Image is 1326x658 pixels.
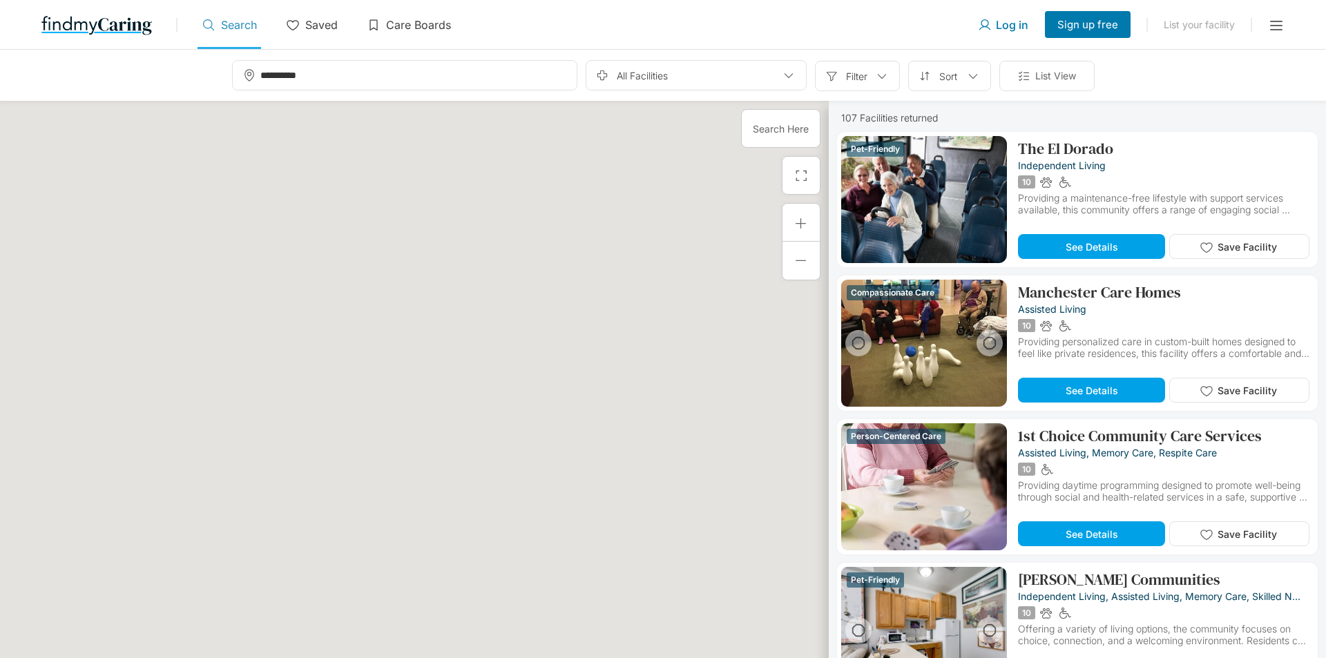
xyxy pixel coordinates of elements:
p: Log in [996,18,1028,32]
p: Saved [305,18,338,32]
p: 10 [1022,177,1031,187]
p: assisted living [1018,303,1086,315]
p: 10 [1022,320,1031,331]
button: See Details [1018,521,1165,546]
p: Sort [939,70,959,82]
p: Care Boards [386,18,451,32]
button: Save Facility [1169,234,1309,259]
p: Providing daytime programming designed to promote well-being through social and health-related se... [1018,479,1309,504]
button: See Details [1018,234,1165,259]
p: independent living, assisted living, memory care, skilled nursing, rehabilitation [1018,590,1303,602]
span: See Details [1066,528,1118,540]
span: See Details [1066,385,1118,396]
p: All Facilities [617,70,668,81]
p: Manchester Care Homes [1018,284,1181,300]
p: Search Here [753,123,809,135]
p: Filter [846,70,867,82]
p: Offering a variety of living options, the community focuses on choice, connection, and a welcomin... [1018,623,1309,648]
p: Search [221,18,257,32]
p: The El Dorado [1018,140,1113,157]
p: 1st Choice Community Care Services [1018,427,1262,444]
p: 10 [1022,464,1031,474]
span: Save Facility [1218,385,1277,396]
p: [PERSON_NAME] Communities [1018,571,1220,588]
p: Pet-Friendly [851,144,900,154]
p: Sign up free [1057,18,1118,31]
p: Pet-Friendly [851,574,900,585]
p: 107 Facilities returned [837,112,1318,124]
button: Save Facility [1169,521,1309,546]
p: Person-Centered Care [851,431,941,441]
p: List View [1035,68,1076,84]
p: independent living [1018,159,1106,171]
p: Compassionate Care [851,287,934,298]
span: Save Facility [1218,528,1277,540]
p: assisted living, memory care, respite care [1018,447,1217,458]
button: Save Facility [1169,378,1309,403]
p: Providing a maintenance-free lifestyle with support services available, this community offers a r... [1018,192,1309,217]
p: Providing personalized care in custom-built homes designed to feel like private residences, this ... [1018,336,1309,360]
span: Save Facility [1218,241,1277,253]
p: 10 [1022,608,1031,618]
a: List your facility [1164,19,1235,30]
button: See Details [1018,378,1165,403]
span: See Details [1066,241,1118,253]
